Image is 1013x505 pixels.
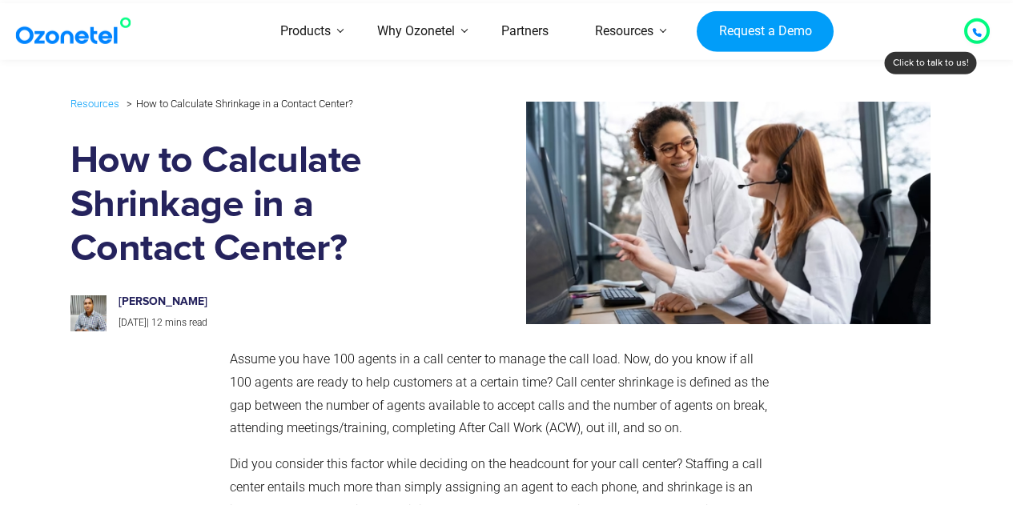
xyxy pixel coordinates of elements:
[119,317,147,328] span: [DATE]
[70,94,119,113] a: Resources
[354,3,478,60] a: Why Ozonetel
[165,317,207,328] span: mins read
[123,94,353,114] li: How to Calculate Shrinkage in a Contact Center?
[478,3,572,60] a: Partners
[572,3,677,60] a: Resources
[119,295,417,309] h6: [PERSON_NAME]
[119,315,417,332] p: |
[697,10,834,52] a: Request a Demo
[257,3,354,60] a: Products
[70,139,434,271] h1: How to Calculate Shrinkage in a Contact Center?
[230,351,769,435] span: Assume you have 100 agents in a call center to manage the call load. Now, do you know if all 100 ...
[70,295,107,331] img: prashanth-kancherla_avatar-200x200.jpeg
[151,317,163,328] span: 12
